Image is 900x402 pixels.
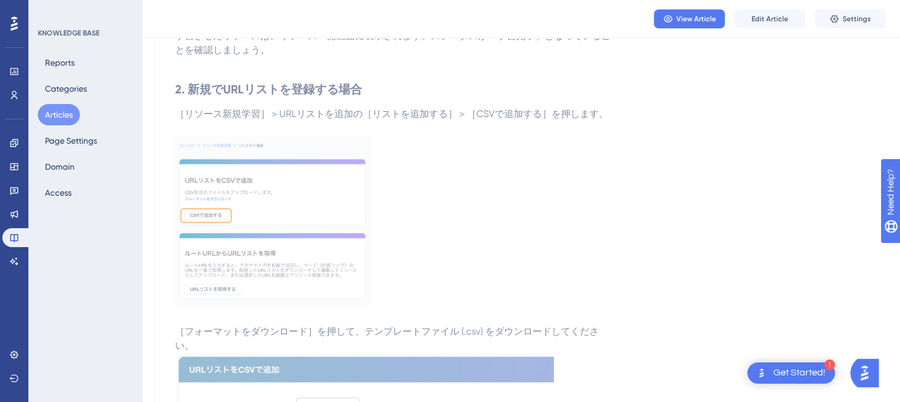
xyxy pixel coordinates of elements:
[175,82,362,96] strong: 2. 新規でURLリストを登録する場合
[38,78,94,99] button: Categories
[751,14,788,24] span: Edit Article
[734,9,805,28] button: Edit Article
[175,108,608,119] span: ［リソース新規学習］＞URLリストを追加の［リストを追加する］＞［CSVで追加する］を押します。
[654,9,725,28] button: View Article
[815,9,886,28] button: Settings
[28,3,74,17] span: Need Help?
[843,14,871,24] span: Settings
[676,14,716,24] span: View Article
[824,359,835,370] div: 1
[38,130,104,151] button: Page Settings
[773,367,825,380] div: Get Started!
[38,104,80,125] button: Articles
[38,182,79,203] button: Access
[38,52,82,73] button: Reports
[850,355,886,391] iframe: UserGuiding AI Assistant Launcher
[747,362,835,384] div: Open Get Started! checklist, remaining modules: 1
[754,366,769,380] img: launcher-image-alternative-text
[38,28,99,38] div: KNOWLEDGE BASE
[175,326,599,351] span: ［フォーマットをダウンロード］を押して、テンプレートファイル (.csv) をダウンロードしてください。
[38,156,82,177] button: Domain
